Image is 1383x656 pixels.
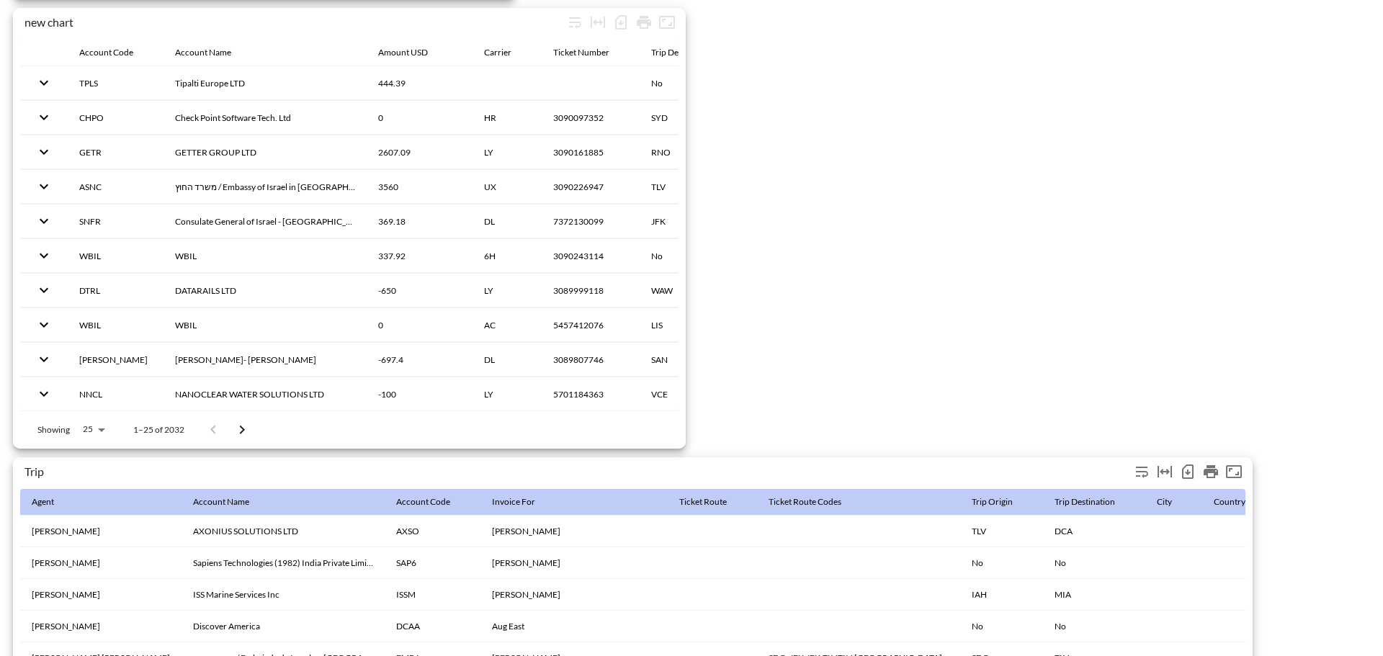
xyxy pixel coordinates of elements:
span: Account Name [193,493,268,511]
th: Avidor Bartov [480,516,668,547]
th: SNFR [68,205,164,238]
th: ASNC [68,170,164,204]
th: 0 [367,101,473,135]
span: Country [1214,493,1264,511]
th: Vipul Yenigalla [480,547,668,579]
th: DL [473,205,542,238]
div: Toggle table layout between fixed and auto (default: auto) [1153,460,1176,483]
th: 3089807746 [542,343,640,377]
th: WBIL [68,308,164,342]
th: No [960,611,1043,642]
th: GETR [68,135,164,169]
th: VCE [640,377,742,411]
th: UX [473,170,542,204]
span: Trip Origin [972,493,1031,511]
th: SYD [640,101,742,135]
th: AC [473,308,542,342]
span: Ticket Route [679,493,746,511]
th: IAH [960,579,1043,611]
th: TPLS [68,66,164,100]
th: NANOCLEAR WATER SOLUTIONS LTD [164,377,367,411]
th: 7372130099 [542,205,640,238]
th: 0 [367,308,473,342]
div: Invoice For [492,493,535,511]
span: Account Code [79,44,152,61]
button: expand row [32,243,56,268]
button: expand row [32,209,56,233]
th: DCAA [385,611,480,642]
th: No [960,547,1043,579]
th: SAN [640,343,742,377]
th: TLV [960,516,1043,547]
th: HR [473,101,542,135]
button: expand row [32,71,56,95]
p: 1–25 of 2032 [133,423,184,436]
th: 5701184363 [542,377,640,411]
span: Trip Destination [651,44,730,61]
th: 3560 [367,170,473,204]
th: DATARAILS LTD [164,274,367,307]
div: Wrap text [1130,460,1153,483]
div: Ticket Route [679,493,727,511]
th: 3090243114 [542,239,640,273]
th: 3090161885 [542,135,640,169]
div: Ticket Number [553,44,609,61]
button: expand row [32,313,56,337]
th: LIS [640,308,742,342]
th: No [640,66,742,100]
th: Izik Levy [20,516,182,547]
th: 444.39 [367,66,473,100]
span: Amount USD [378,44,447,61]
th: DL [473,343,542,377]
th: GETTER GROUP LTD [164,135,367,169]
th: RNO [640,135,742,169]
th: SAP6 [385,547,480,579]
div: Account Code [79,44,133,61]
th: Kost- Forer- Gabbay [164,343,367,377]
span: Carrier [484,44,530,61]
th: WBIL [68,239,164,273]
div: 25 [76,420,110,439]
th: No [1043,611,1145,642]
th: NNCL [68,377,164,411]
th: WBIL [164,308,367,342]
div: Number of rows selected for download: 2032 [609,11,632,34]
th: 3089999118 [542,274,640,307]
th: AXSO [385,516,480,547]
div: Account Code [396,493,450,511]
button: expand row [32,347,56,372]
th: CHPO [68,101,164,135]
div: Agent [32,493,54,511]
button: Fullscreen [1222,460,1245,483]
th: KOST [68,343,164,377]
th: No [640,239,742,273]
div: Trip Origin [972,493,1013,511]
th: Irem Gokmen [480,579,668,611]
div: Trip [24,464,1130,478]
button: Fullscreen [655,11,679,34]
th: MIA [1043,579,1145,611]
th: Mahesh Naidu [20,547,182,579]
div: City [1157,493,1172,511]
th: 3090097352 [542,101,640,135]
th: LY [473,377,542,411]
span: Account Name [175,44,250,61]
th: ISS Marine Services Inc [182,579,385,611]
th: WBIL [164,239,367,273]
th: Keren Moshe [20,611,182,642]
th: 6H [473,239,542,273]
span: Ticket Route Codes [769,493,860,511]
button: expand row [32,382,56,406]
div: Number of rows selected for download: 2667 [1176,460,1199,483]
th: Tipalti Europe LTD [164,66,367,100]
div: Trip Destination [1055,493,1115,511]
div: Print [632,11,655,34]
th: Consulate General of Israel - San Francisco [164,205,367,238]
div: new chart [24,15,563,29]
span: Invoice For [492,493,554,511]
button: Go to next page [228,415,256,444]
th: WAW [640,274,742,307]
th: 369.18 [367,205,473,238]
div: Carrier [484,44,511,61]
button: expand row [32,105,56,130]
